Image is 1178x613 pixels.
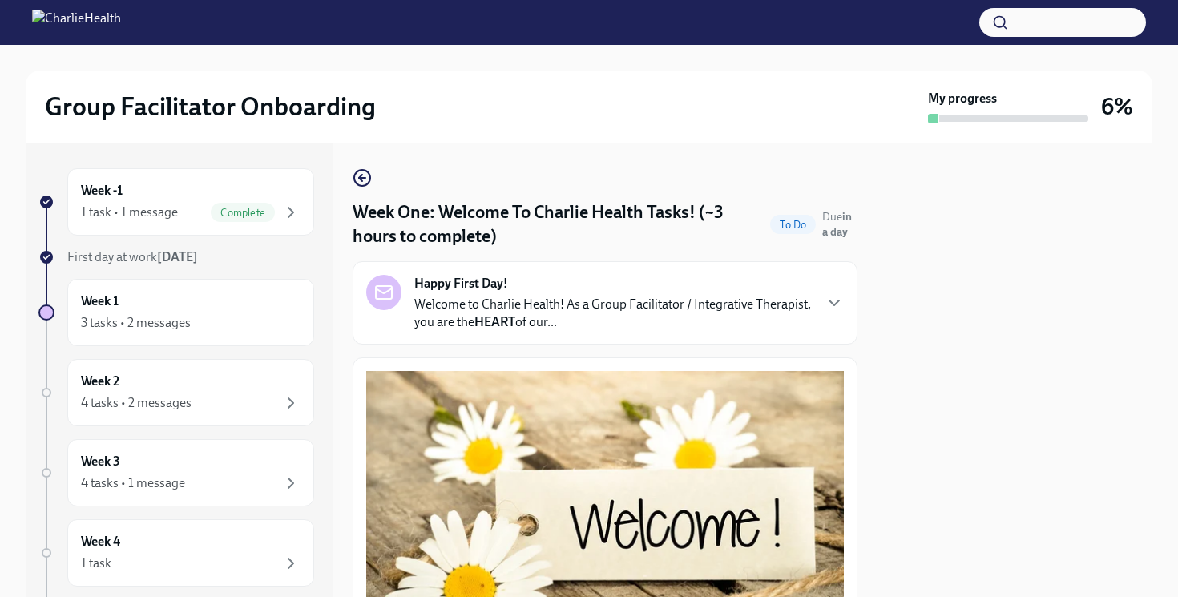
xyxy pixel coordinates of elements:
[81,373,119,390] h6: Week 2
[38,248,314,266] a: First day at work[DATE]
[211,207,275,219] span: Complete
[81,394,192,412] div: 4 tasks • 2 messages
[928,90,997,107] strong: My progress
[38,168,314,236] a: Week -11 task • 1 messageComplete
[770,219,816,231] span: To Do
[81,453,120,470] h6: Week 3
[353,200,764,248] h4: Week One: Welcome To Charlie Health Tasks! (~3 hours to complete)
[822,210,852,239] strong: in a day
[38,519,314,587] a: Week 41 task
[414,296,812,331] p: Welcome to Charlie Health! As a Group Facilitator / Integrative Therapist, you are the of our...
[81,314,191,332] div: 3 tasks • 2 messages
[1101,92,1133,121] h3: 6%
[45,91,376,123] h2: Group Facilitator Onboarding
[474,314,515,329] strong: HEART
[822,210,852,239] span: Due
[81,555,111,572] div: 1 task
[822,209,857,240] span: September 15th, 2025 10:00
[81,204,178,221] div: 1 task • 1 message
[38,279,314,346] a: Week 13 tasks • 2 messages
[81,182,123,200] h6: Week -1
[67,249,198,264] span: First day at work
[81,474,185,492] div: 4 tasks • 1 message
[32,10,121,35] img: CharlieHealth
[414,275,508,292] strong: Happy First Day!
[81,292,119,310] h6: Week 1
[38,359,314,426] a: Week 24 tasks • 2 messages
[157,249,198,264] strong: [DATE]
[38,439,314,506] a: Week 34 tasks • 1 message
[81,533,120,550] h6: Week 4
